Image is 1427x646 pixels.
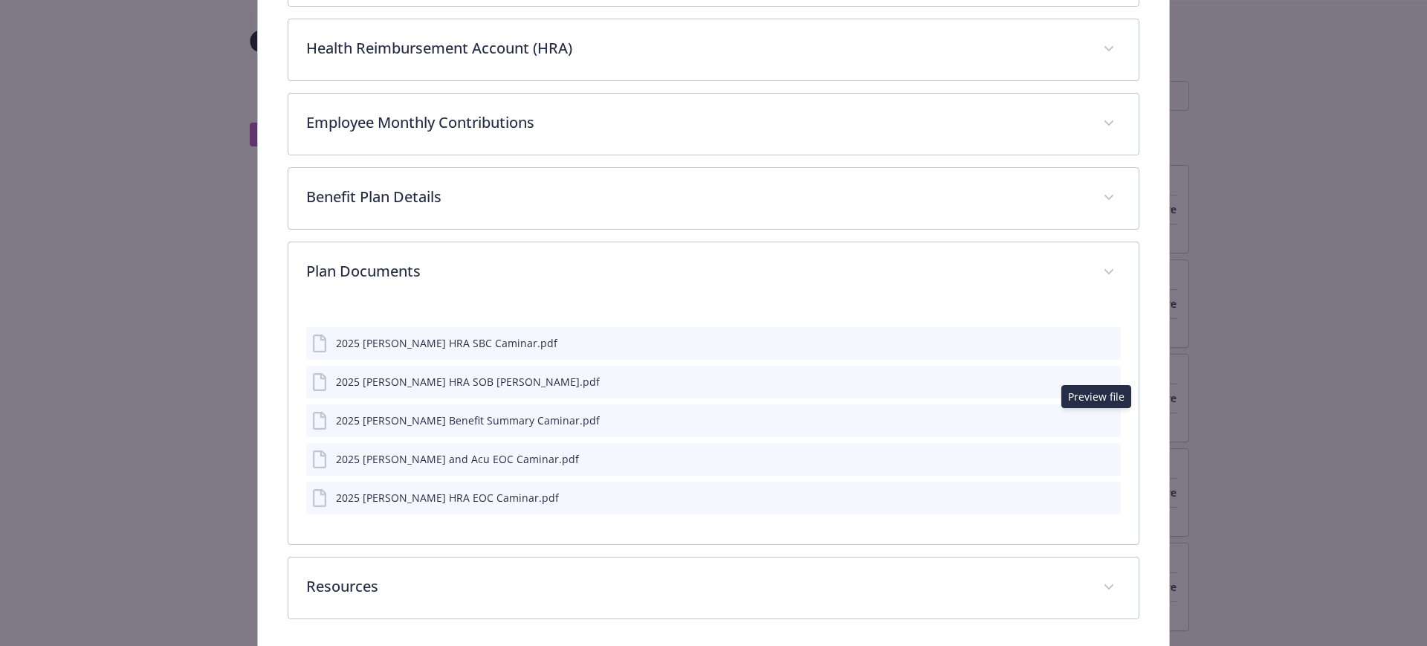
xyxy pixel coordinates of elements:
button: download file [1078,490,1090,506]
button: preview file [1101,451,1115,467]
div: Benefit Plan Details [288,168,1139,229]
button: preview file [1101,490,1115,506]
button: preview file [1101,374,1115,390]
button: download file [1078,335,1090,351]
button: download file [1075,413,1087,428]
div: Preview file [1061,385,1131,408]
div: Resources [288,558,1139,618]
div: 2025 [PERSON_NAME] HRA SOB [PERSON_NAME].pdf [336,374,600,390]
p: Plan Documents [306,260,1086,282]
div: 2025 [PERSON_NAME] HRA SBC Caminar.pdf [336,335,557,351]
div: Plan Documents [288,242,1139,303]
p: Health Reimbursement Account (HRA) [306,37,1086,59]
div: Health Reimbursement Account (HRA) [288,19,1139,80]
p: Benefit Plan Details [306,186,1086,208]
div: 2025 [PERSON_NAME] and Acu EOC Caminar.pdf [336,451,579,467]
div: 2025 [PERSON_NAME] Benefit Summary Caminar.pdf [336,413,600,428]
button: download file [1078,451,1090,467]
p: Resources [306,575,1086,598]
div: Employee Monthly Contributions [288,94,1139,155]
p: Employee Monthly Contributions [306,112,1086,134]
button: preview file [1101,335,1115,351]
button: preview file [1098,413,1115,428]
div: 2025 [PERSON_NAME] HRA EOC Caminar.pdf [336,490,559,506]
button: download file [1078,374,1090,390]
div: Plan Documents [288,303,1139,544]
